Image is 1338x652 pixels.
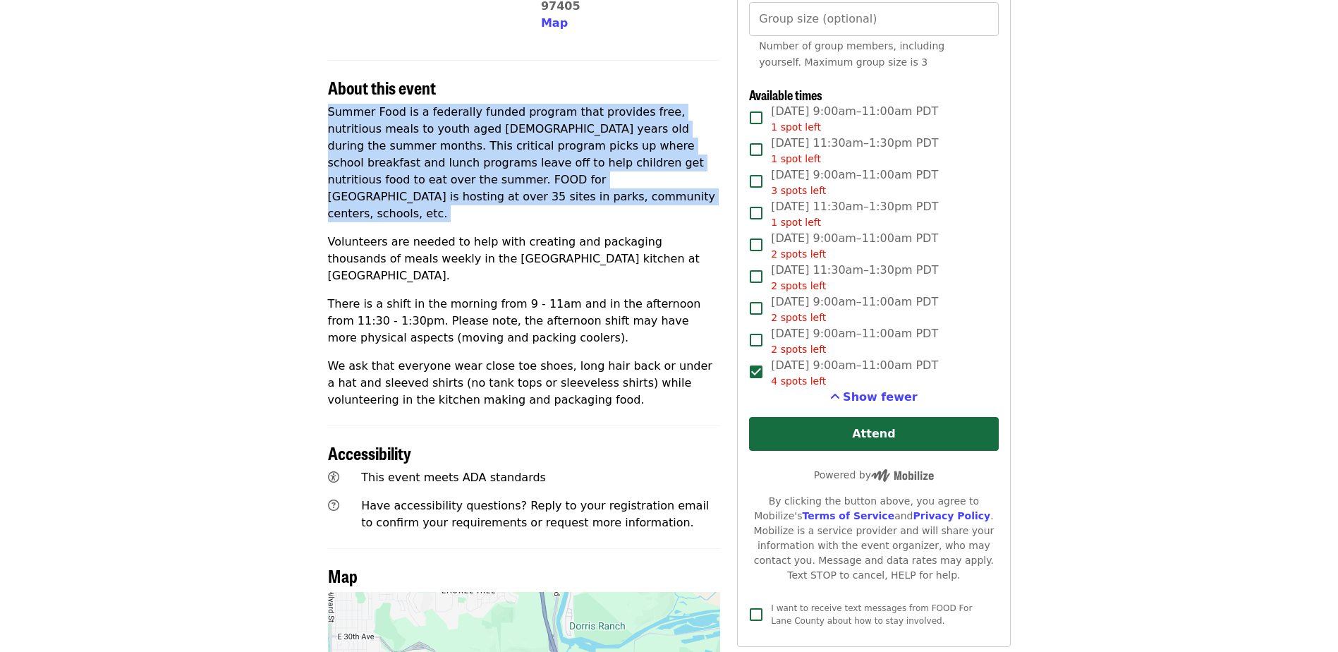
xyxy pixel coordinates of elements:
span: [DATE] 9:00am–11:00am PDT [771,167,938,198]
a: Terms of Service [802,510,894,521]
span: This event meets ADA standards [361,471,546,484]
span: I want to receive text messages from FOOD For Lane County about how to stay involved. [771,603,972,626]
input: [object Object] [749,2,998,36]
img: Powered by Mobilize [871,469,934,482]
span: 4 spots left [771,375,826,387]
span: Available times [749,85,822,104]
span: 2 spots left [771,280,826,291]
span: 2 spots left [771,312,826,323]
span: [DATE] 9:00am–11:00am PDT [771,230,938,262]
span: Map [328,563,358,588]
p: Volunteers are needed to help with creating and packaging thousands of meals weekly in the [GEOGR... [328,234,721,284]
span: 1 spot left [771,217,821,228]
i: question-circle icon [328,499,339,512]
span: Powered by [814,469,934,481]
span: [DATE] 11:30am–1:30pm PDT [771,198,938,230]
span: 3 spots left [771,185,826,196]
span: Show fewer [843,390,918,404]
span: [DATE] 9:00am–11:00am PDT [771,357,938,389]
span: Accessibility [328,440,411,465]
span: [DATE] 11:30am–1:30pm PDT [771,135,938,167]
i: universal-access icon [328,471,339,484]
span: [DATE] 11:30am–1:30pm PDT [771,262,938,294]
span: 2 spots left [771,344,826,355]
span: 1 spot left [771,121,821,133]
p: There is a shift in the morning from 9 - 11am and in the afternoon from 11:30 - 1:30pm. Please no... [328,296,721,346]
span: [DATE] 9:00am–11:00am PDT [771,294,938,325]
p: Summer Food is a federally funded program that provides free, nutritious meals to youth aged [DEM... [328,104,721,222]
div: By clicking the button above, you agree to Mobilize's and . Mobilize is a service provider and wi... [749,494,998,583]
button: See more timeslots [830,389,918,406]
button: Attend [749,417,998,451]
span: [DATE] 9:00am–11:00am PDT [771,103,938,135]
button: Map [541,15,568,32]
span: Have accessibility questions? Reply to your registration email to confirm your requirements or re... [361,499,709,529]
span: Number of group members, including yourself. Maximum group size is 3 [759,40,944,68]
span: Map [541,16,568,30]
a: Privacy Policy [913,510,990,521]
p: We ask that everyone wear close toe shoes, long hair back or under a hat and sleeved shirts (no t... [328,358,721,409]
span: 2 spots left [771,248,826,260]
span: 1 spot left [771,153,821,164]
span: [DATE] 9:00am–11:00am PDT [771,325,938,357]
span: About this event [328,75,436,99]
